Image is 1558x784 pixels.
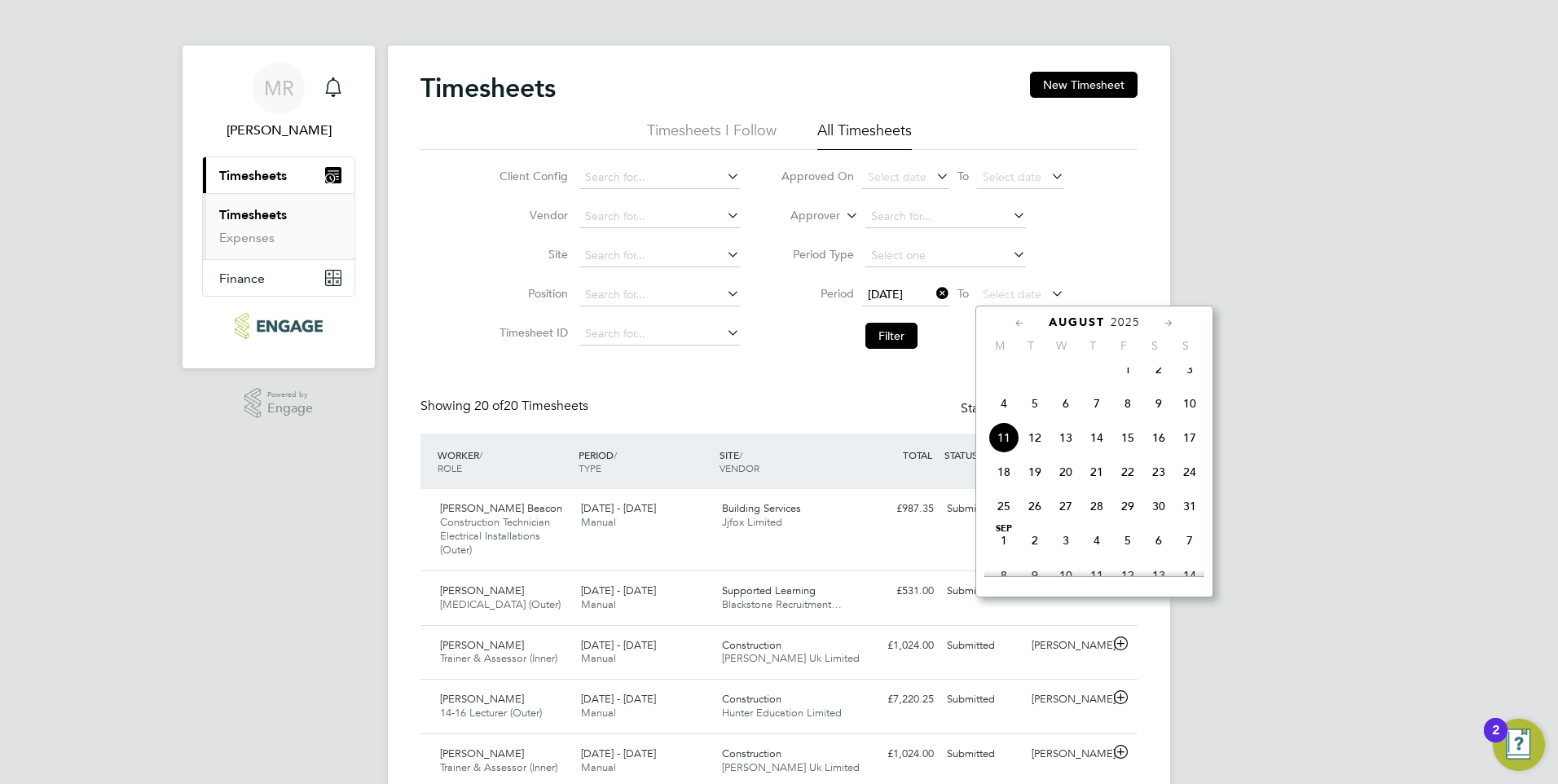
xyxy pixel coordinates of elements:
[1019,422,1050,453] span: 12
[495,247,568,262] label: Site
[183,46,375,368] nav: Main navigation
[865,205,1026,228] input: Search for...
[1046,338,1077,353] span: W
[1112,422,1143,453] span: 15
[581,638,656,652] span: [DATE] - [DATE]
[581,501,656,515] span: [DATE] - [DATE]
[267,402,313,416] span: Engage
[440,760,557,774] span: Trainer & Assessor (Inner)
[781,286,854,301] label: Period
[440,597,561,611] span: [MEDICAL_DATA] (Outer)
[1143,560,1174,591] span: 13
[984,338,1015,353] span: M
[579,284,740,306] input: Search for...
[438,461,462,474] span: ROLE
[1174,456,1205,487] span: 24
[581,747,656,760] span: [DATE] - [DATE]
[940,496,1025,522] div: Submitted
[988,491,1019,522] span: 25
[988,422,1019,453] span: 11
[856,686,940,713] div: £7,220.25
[1019,560,1050,591] span: 9
[1050,560,1081,591] span: 10
[1143,422,1174,453] span: 16
[722,692,781,706] span: Construction
[983,287,1041,302] span: Select date
[953,165,974,187] span: To
[722,584,816,597] span: Supported Learning
[1112,388,1143,419] span: 8
[1019,491,1050,522] span: 26
[722,515,782,529] span: Jjfox Limited
[202,62,355,140] a: MR[PERSON_NAME]
[1025,686,1110,713] div: [PERSON_NAME]
[961,398,1105,421] div: Status
[865,244,1026,267] input: Select one
[1077,338,1108,353] span: T
[219,207,287,222] a: Timesheets
[267,388,313,402] span: Powered by
[1174,491,1205,522] span: 31
[1081,560,1112,591] span: 11
[988,388,1019,419] span: 4
[1015,338,1046,353] span: T
[1174,388,1205,419] span: 10
[581,651,616,665] span: Manual
[988,560,1019,591] span: 8
[1081,491,1112,522] span: 28
[581,760,616,774] span: Manual
[1050,422,1081,453] span: 13
[647,121,777,150] li: Timesheets I Follow
[1143,354,1174,385] span: 2
[495,286,568,301] label: Position
[440,638,524,652] span: [PERSON_NAME]
[440,515,550,557] span: Construction Technician Electrical Installations (Outer)
[817,121,912,150] li: All Timesheets
[203,193,354,259] div: Timesheets
[1050,456,1081,487] span: 20
[722,651,860,665] span: [PERSON_NAME] Uk Limited
[420,72,556,104] h2: Timesheets
[579,166,740,189] input: Search for...
[244,388,314,419] a: Powered byEngage
[1112,491,1143,522] span: 29
[856,741,940,768] div: £1,024.00
[868,170,926,184] span: Select date
[1081,422,1112,453] span: 14
[474,398,588,414] span: 20 Timesheets
[953,283,974,304] span: To
[264,77,294,99] span: MR
[1174,560,1205,591] span: 14
[988,525,1019,533] span: Sep
[495,325,568,340] label: Timesheet ID
[865,323,918,349] button: Filter
[739,448,742,461] span: /
[1174,354,1205,385] span: 3
[940,578,1025,605] div: Submitted
[856,496,940,522] div: £987.35
[1081,525,1112,556] span: 4
[1050,525,1081,556] span: 3
[1112,354,1143,385] span: 1
[1050,491,1081,522] span: 27
[1174,525,1205,556] span: 7
[1049,315,1105,329] span: August
[1143,456,1174,487] span: 23
[574,440,715,482] div: PERIOD
[579,323,740,346] input: Search for...
[988,456,1019,487] span: 18
[440,747,524,760] span: [PERSON_NAME]
[856,632,940,659] div: £1,024.00
[1143,525,1174,556] span: 6
[581,515,616,529] span: Manual
[1025,741,1110,768] div: [PERSON_NAME]
[1050,388,1081,419] span: 6
[1143,491,1174,522] span: 30
[722,638,781,652] span: Construction
[495,169,568,183] label: Client Config
[474,398,504,414] span: 20 of
[219,168,287,183] span: Timesheets
[440,706,542,720] span: 14-16 Lecturer (Outer)
[1112,525,1143,556] span: 5
[219,230,275,245] a: Expenses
